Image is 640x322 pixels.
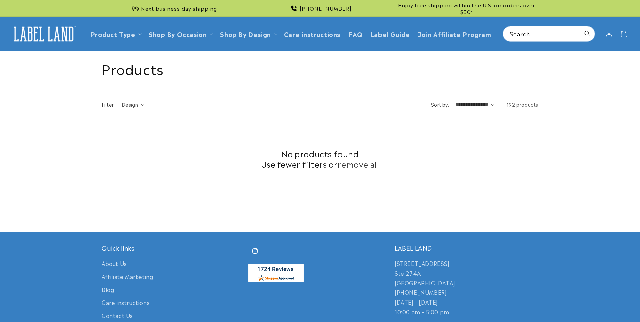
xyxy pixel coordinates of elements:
[220,29,271,38] a: Shop By Design
[248,264,304,282] img: Customer Reviews
[102,59,538,77] h1: Products
[145,26,216,42] summary: Shop By Occasion
[87,26,145,42] summary: Product Type
[580,26,595,41] button: Search
[102,101,115,108] h2: Filter:
[216,26,280,42] summary: Shop By Design
[91,29,135,38] a: Product Type
[102,148,538,169] h2: No products found Use fewer filters or
[102,258,127,270] a: About Us
[418,30,491,38] span: Join Affiliate Program
[149,30,207,38] span: Shop By Occasion
[10,24,77,44] img: Label Land
[102,244,245,252] h2: Quick links
[141,5,217,12] span: Next business day shipping
[284,30,341,38] span: Care instructions
[122,101,138,108] span: Design
[102,283,114,296] a: Blog
[431,101,449,108] label: Sort by:
[414,26,495,42] a: Join Affiliate Program
[102,270,153,283] a: Affiliate Marketing
[102,296,150,309] a: Care instructions
[280,26,345,42] a: Care instructions
[338,159,379,169] a: remove all
[122,101,144,108] summary: Design (0 selected)
[102,309,133,322] a: Contact Us
[506,101,538,108] span: 192 products
[349,30,363,38] span: FAQ
[345,26,367,42] a: FAQ
[299,5,352,12] span: [PHONE_NUMBER]
[8,21,80,47] a: Label Land
[367,26,414,42] a: Label Guide
[371,30,410,38] span: Label Guide
[395,258,538,317] p: [STREET_ADDRESS] Ste 274A [GEOGRAPHIC_DATA] [PHONE_NUMBER] [DATE] - [DATE] 10:00 am - 5:00 pm
[395,2,538,15] span: Enjoy free shipping within the U.S. on orders over $50*
[395,244,538,252] h2: LABEL LAND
